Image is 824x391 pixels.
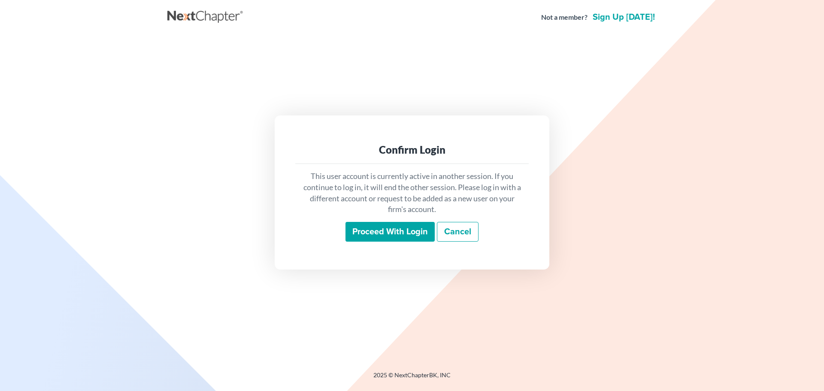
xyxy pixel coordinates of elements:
[302,143,522,157] div: Confirm Login
[345,222,435,242] input: Proceed with login
[167,371,657,386] div: 2025 © NextChapterBK, INC
[591,13,657,21] a: Sign up [DATE]!
[302,171,522,215] p: This user account is currently active in another session. If you continue to log in, it will end ...
[541,12,588,22] strong: Not a member?
[437,222,479,242] a: Cancel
